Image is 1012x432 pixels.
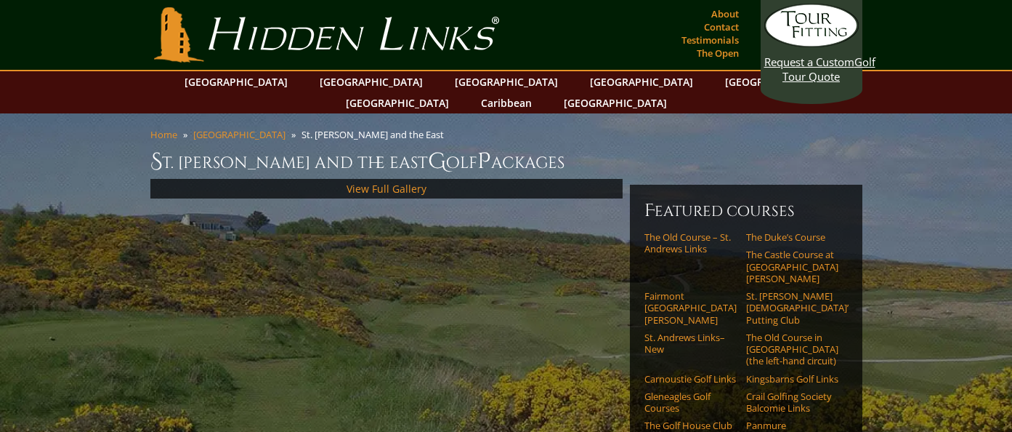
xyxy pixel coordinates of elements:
a: Panmure [746,420,838,431]
a: Carnoustie Golf Links [644,373,737,385]
a: [GEOGRAPHIC_DATA] [718,71,835,92]
a: [GEOGRAPHIC_DATA] [583,71,700,92]
span: Request a Custom [764,55,854,69]
a: Caribbean [474,92,539,113]
h6: Featured Courses [644,199,848,223]
a: Testimonials [678,30,742,50]
a: The Old Course – St. Andrews Links [644,231,737,255]
a: Gleneagles Golf Courses [644,391,737,415]
a: St. [PERSON_NAME] [DEMOGRAPHIC_DATA]’ Putting Club [746,290,838,326]
a: St. Andrews Links–New [644,332,737,356]
a: [GEOGRAPHIC_DATA] [448,71,565,92]
a: Crail Golfing Society Balcomie Links [746,391,838,415]
a: [GEOGRAPHIC_DATA] [339,92,456,113]
span: P [477,147,491,176]
a: View Full Gallery [347,182,426,196]
a: About [708,4,742,24]
a: The Golf House Club [644,420,737,431]
a: The Duke’s Course [746,231,838,243]
h1: St. [PERSON_NAME] and the East olf ackages [150,147,862,176]
a: Contact [700,17,742,37]
li: St. [PERSON_NAME] and the East [301,128,450,141]
a: [GEOGRAPHIC_DATA] [556,92,674,113]
a: Request a CustomGolf Tour Quote [764,4,859,84]
a: The Open [693,43,742,63]
a: The Castle Course at [GEOGRAPHIC_DATA][PERSON_NAME] [746,249,838,284]
a: Kingsbarns Golf Links [746,373,838,385]
a: [GEOGRAPHIC_DATA] [193,128,286,141]
a: [GEOGRAPHIC_DATA] [312,71,430,92]
span: G [428,147,446,176]
a: Fairmont [GEOGRAPHIC_DATA][PERSON_NAME] [644,290,737,326]
a: [GEOGRAPHIC_DATA] [177,71,295,92]
a: The Old Course in [GEOGRAPHIC_DATA] (the left-hand circuit) [746,332,838,367]
a: Home [150,128,177,141]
